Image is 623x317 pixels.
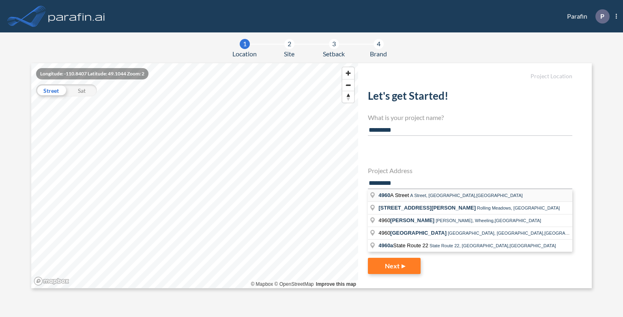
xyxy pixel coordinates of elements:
[284,49,294,59] span: Site
[36,68,148,79] div: Longitude: -110.8407 Latitude: 49.1044 Zoom: 2
[284,39,294,49] div: 2
[34,276,69,286] a: Mapbox homepage
[47,8,107,24] img: logo
[342,91,354,103] button: Reset bearing to north
[275,281,314,287] a: OpenStreetMap
[31,63,358,289] canvas: Map
[477,206,560,210] span: Rolling Meadows, [GEOGRAPHIC_DATA]
[368,258,421,274] button: Next
[329,39,339,49] div: 3
[378,242,430,248] span: State Route 22
[240,39,250,49] div: 1
[36,84,67,96] div: Street
[448,231,591,236] span: [GEOGRAPHIC_DATA], [GEOGRAPHIC_DATA],[GEOGRAPHIC_DATA]
[251,281,273,287] a: Mapbox
[368,167,572,174] h4: Project Address
[374,39,384,49] div: 4
[555,9,617,24] div: Parafin
[390,230,447,236] span: [GEOGRAPHIC_DATA]
[378,242,393,248] span: 4960a
[368,114,572,121] h4: What is your project name?
[67,84,97,96] div: Sat
[378,217,436,223] span: 4960
[370,49,387,59] span: Brand
[410,193,522,198] span: A Street, [GEOGRAPHIC_DATA],[GEOGRAPHIC_DATA]
[436,218,541,223] span: [PERSON_NAME], Wheeling,[GEOGRAPHIC_DATA]
[342,79,354,91] button: Zoom out
[232,49,257,59] span: Location
[316,281,356,287] a: Improve this map
[378,230,448,236] span: 4960
[342,67,354,79] button: Zoom in
[378,192,390,198] span: 4960
[368,73,572,80] h5: Project Location
[600,13,604,20] p: P
[378,205,476,211] span: [STREET_ADDRESS][PERSON_NAME]
[430,243,556,248] span: State Route 22, [GEOGRAPHIC_DATA],[GEOGRAPHIC_DATA]
[378,192,410,198] span: A Street
[368,90,572,105] h2: Let's get Started!
[323,49,345,59] span: Setback
[390,217,434,223] span: [PERSON_NAME]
